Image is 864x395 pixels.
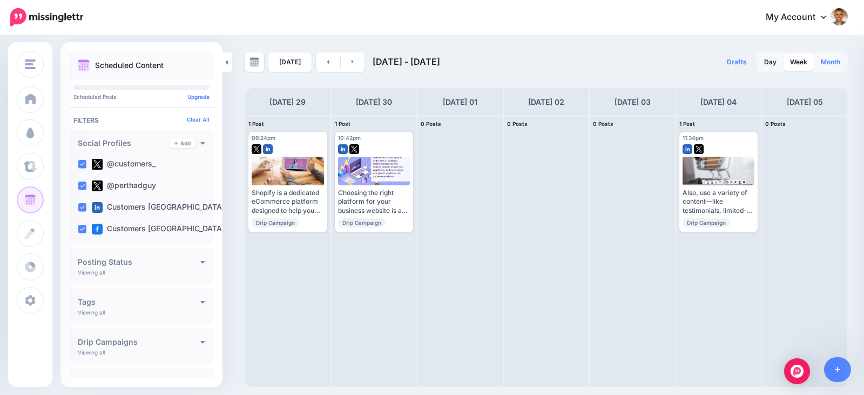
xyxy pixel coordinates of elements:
div: Shopify is a dedicated eCommerce platform designed to help you sell products online with minimal ... [252,189,324,215]
img: twitter-square.png [252,144,261,154]
label: Customers [GEOGRAPHIC_DATA] pa… [92,224,243,235]
img: twitter-square.png [92,180,103,191]
h4: Filters [73,116,210,124]
span: 0 Posts [507,120,528,127]
p: Viewing all [78,349,105,356]
h4: Social Profiles [78,139,170,147]
a: My Account [755,4,848,31]
img: calendar-grey-darker.png [249,57,259,67]
img: twitter-square.png [694,144,704,154]
img: linkedin-square.png [263,144,273,154]
h4: [DATE] 29 [269,96,306,109]
span: 11:34pm [683,135,704,141]
p: Scheduled Posts [73,94,210,99]
label: Customers [GEOGRAPHIC_DATA] pa… [92,202,243,213]
img: twitter-square.png [92,159,103,170]
h4: [DATE] 02 [528,96,564,109]
span: 10:42pm [338,135,361,141]
span: Drip Campaign [252,218,299,227]
span: 06:24pm [252,135,275,141]
p: Viewing all [78,309,105,316]
span: 1 Post [679,120,695,127]
span: Drip Campaign [338,218,386,227]
span: Drip Campaign [683,218,730,227]
span: 1 Post [335,120,350,127]
span: 0 Posts [421,120,441,127]
p: Viewing all [78,269,105,276]
span: 1 Post [248,120,264,127]
h4: [DATE] 05 [787,96,823,109]
img: linkedin-square.png [338,144,348,154]
label: @perthadguy [92,180,156,191]
div: Also, use a variety of content—like testimonials, limited-time offers, or educational snippets—to... [683,189,755,215]
h4: Drip Campaigns [78,338,200,346]
h4: [DATE] 04 [700,96,737,109]
label: @customers_ [92,159,156,170]
p: Scheduled Content [95,62,164,69]
img: calendar.png [78,59,90,71]
img: facebook-square.png [92,224,103,235]
img: twitter-square.png [349,144,359,154]
a: Drafts [720,52,753,72]
h4: [DATE] 01 [443,96,477,109]
img: Missinglettr [10,8,83,26]
a: Upgrade [187,93,210,100]
a: Add [170,138,195,148]
img: linkedin-square.png [92,202,103,213]
a: Month [814,53,847,71]
span: [DATE] - [DATE] [373,56,440,67]
span: 0 Posts [765,120,786,127]
span: Drafts [727,59,747,65]
div: Choosing the right platform for your business website is a crucial step – and one that shouldn’t ... [338,189,410,215]
h4: [DATE] 30 [356,96,392,109]
a: Day [758,53,783,71]
a: Week [784,53,814,71]
h4: Tags [78,298,200,306]
img: menu.png [25,59,36,69]
h4: Posting Status [78,258,200,266]
img: linkedin-square.png [683,144,692,154]
a: Clear All [187,116,210,123]
h4: [DATE] 03 [615,96,651,109]
a: [DATE] [268,52,312,72]
div: Open Intercom Messenger [784,358,810,384]
span: 0 Posts [593,120,613,127]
